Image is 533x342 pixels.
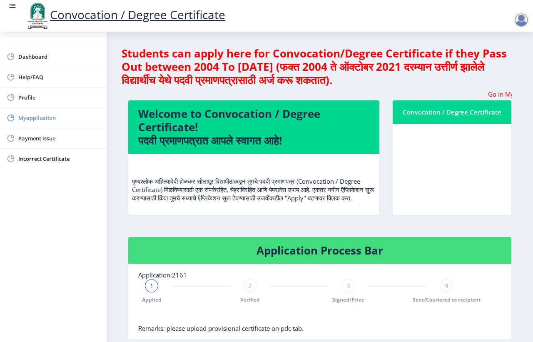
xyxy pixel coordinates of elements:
span: Sent/Couriered to recipient [413,296,481,303]
span: Myapplication [18,113,100,123]
img: logo [25,2,50,30]
h4: Students can apply here for Convocation/Degree Certificate if they Pass Out between 2004 To [DATE... [122,47,518,87]
span: Dashboard [18,52,100,62]
span: Verified [240,296,260,303]
h4: Welcome to Convocation / Degree Certificate! पदवी प्रमाणपत्रात आपले स्वागत आहे! [138,107,369,147]
span: Remarks: please upload provisional certificate on pdc tab. [138,324,304,332]
span: 3 [346,282,350,290]
p: पुण्यश्लोक अहिल्यादेवी होळकर सोलापूर विद्यापीठाकडून तुमचे पदवी प्रमाणपत्र (Convocation / Degree C... [132,160,376,202]
span: Signed/Print [332,296,364,303]
h4: Application Process Bar [138,244,501,257]
marquee: Go In My Application Tab and check the status of Errata [128,90,512,98]
span: Payment issue [18,133,100,143]
span: Profile [18,92,100,102]
a: Convocation / Degree Certificate [25,7,225,22]
div: Convocation / Degree Certificate [403,107,501,117]
span: Incorrect Certificate [18,154,100,164]
span: 1 [150,282,154,290]
span: 4 [445,282,448,290]
span: Help/FAQ [18,72,100,82]
span: Applied [142,296,162,303]
span: 2 [248,282,252,290]
span: Application:2161 [138,271,187,279]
